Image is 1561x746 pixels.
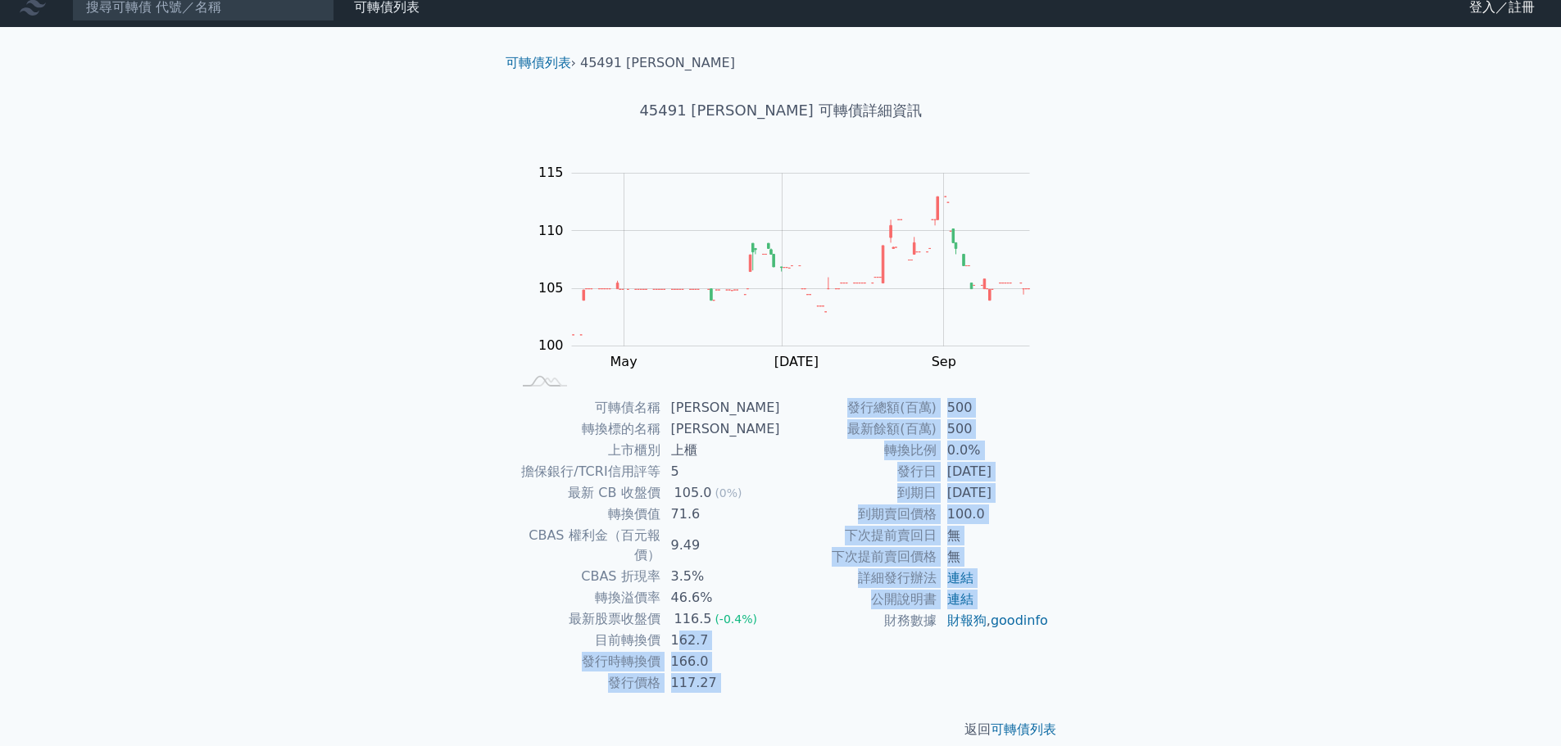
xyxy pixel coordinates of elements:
td: 發行時轉換價 [512,651,661,672]
td: 162.7 [661,630,781,651]
a: 財報狗 [947,613,987,628]
td: 9.49 [661,525,781,566]
td: 轉換比例 [781,440,937,461]
td: 71.6 [661,504,781,525]
td: 46.6% [661,587,781,608]
td: 詳細發行辦法 [781,567,937,589]
tspan: 105 [538,280,564,296]
li: 45491 [PERSON_NAME] [580,53,735,73]
td: [PERSON_NAME] [661,397,781,418]
td: 可轉債名稱 [512,397,661,418]
td: 0.0% [937,440,1050,461]
td: 117.27 [661,672,781,694]
td: 下次提前賣回價格 [781,546,937,567]
a: 連結 [947,570,973,585]
td: 發行日 [781,461,937,482]
g: Chart [530,165,1055,369]
td: 轉換價值 [512,504,661,525]
td: 公開說明書 [781,589,937,610]
td: 財務數據 [781,610,937,631]
a: 可轉債列表 [506,55,571,70]
td: 5 [661,461,781,482]
h1: 45491 [PERSON_NAME] 可轉債詳細資訊 [492,99,1069,122]
a: 可轉債列表 [991,721,1056,737]
td: 無 [937,525,1050,546]
td: 擔保銀行/TCRI信用評等 [512,461,661,482]
span: (-0.4%) [715,613,757,626]
tspan: Sep [932,354,956,369]
td: 500 [937,397,1050,418]
td: 無 [937,546,1050,567]
tspan: 115 [538,165,564,180]
td: 500 [937,418,1050,440]
td: [DATE] [937,482,1050,504]
td: 發行總額(百萬) [781,397,937,418]
td: 轉換標的名稱 [512,418,661,440]
td: 上市櫃別 [512,440,661,461]
td: 到期日 [781,482,937,504]
td: 轉換溢價率 [512,587,661,608]
td: 3.5% [661,566,781,587]
span: (0%) [715,486,742,500]
td: 100.0 [937,504,1050,525]
td: CBAS 折現率 [512,566,661,587]
div: 105.0 [671,483,715,503]
td: , [937,610,1050,631]
td: 最新餘額(百萬) [781,418,937,440]
div: 116.5 [671,609,715,629]
a: 連結 [947,591,973,607]
p: 返回 [492,720,1069,739]
td: 到期賣回價格 [781,504,937,525]
li: › [506,53,576,73]
td: 166.0 [661,651,781,672]
a: goodinfo [991,613,1048,628]
td: CBAS 權利金（百元報價） [512,525,661,566]
tspan: 110 [538,223,564,238]
iframe: Chat Widget [1479,667,1561,746]
div: 聊天小工具 [1479,667,1561,746]
td: 最新 CB 收盤價 [512,482,661,504]
tspan: [DATE] [774,354,819,369]
td: [DATE] [937,461,1050,482]
td: 下次提前賣回日 [781,525,937,546]
td: 目前轉換價 [512,630,661,651]
td: 上櫃 [661,440,781,461]
td: 發行價格 [512,672,661,694]
tspan: 100 [538,337,564,353]
tspan: May [610,354,638,369]
td: [PERSON_NAME] [661,418,781,440]
td: 最新股票收盤價 [512,608,661,630]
